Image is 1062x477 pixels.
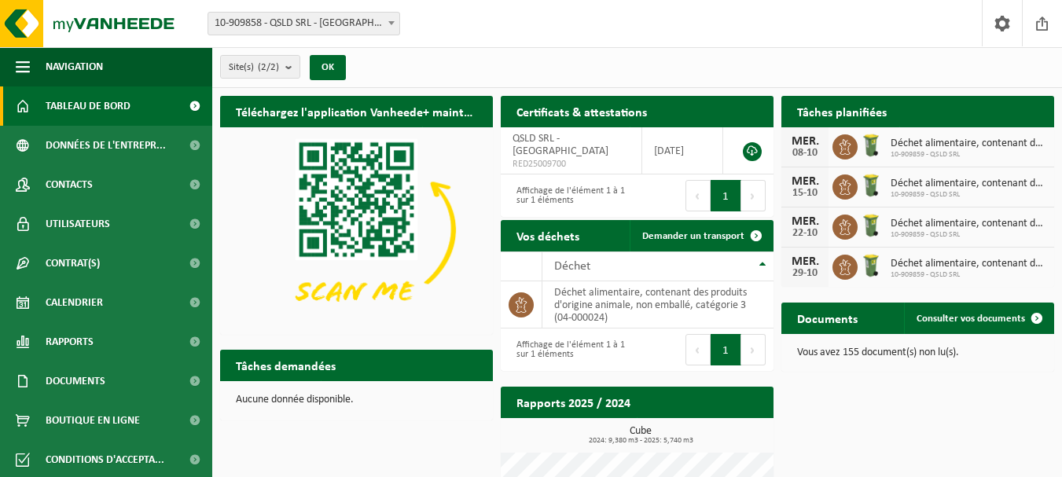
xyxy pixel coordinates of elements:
button: OK [310,55,346,80]
h2: Rapports 2025 / 2024 [501,387,646,417]
button: 1 [711,334,741,365]
a: Demander un transport [630,220,772,251]
span: Documents [46,361,105,401]
span: Déchet alimentaire, contenant des produits d'origine animale, non emballé, catég... [891,178,1046,190]
img: WB-0140-HPE-GN-50 [858,132,884,159]
span: 10-909858 - QSLD SRL - PLAINEVAUX [208,13,399,35]
div: MER. [789,215,821,228]
p: Vous avez 155 document(s) non lu(s). [797,347,1038,358]
span: 10-909859 - QSLD SRL [891,230,1046,240]
h3: Cube [509,426,774,445]
span: Demander un transport [642,231,744,241]
a: Consulter les rapports [637,417,772,449]
span: QSLD SRL - [GEOGRAPHIC_DATA] [513,133,608,157]
span: Contacts [46,165,93,204]
span: Boutique en ligne [46,401,140,440]
h2: Téléchargez l'application Vanheede+ maintenant! [220,96,493,127]
div: 08-10 [789,148,821,159]
span: 10-909859 - QSLD SRL [891,270,1046,280]
span: Données de l'entrepr... [46,126,166,165]
span: RED25009700 [513,158,630,171]
div: 22-10 [789,228,821,239]
img: WB-0140-HPE-GN-50 [858,212,884,239]
span: Consulter vos documents [917,314,1025,324]
span: Navigation [46,47,103,86]
button: Previous [685,334,711,365]
h2: Documents [781,303,873,333]
div: Affichage de l'élément 1 à 1 sur 1 éléments [509,332,630,367]
span: Rapports [46,322,94,361]
div: MER. [789,255,821,268]
td: [DATE] [642,127,724,174]
span: 10-909858 - QSLD SRL - PLAINEVAUX [208,12,400,35]
img: WB-0140-HPE-GN-50 [858,252,884,279]
span: Déchet alimentaire, contenant des produits d'origine animale, non emballé, catég... [891,218,1046,230]
button: Next [741,180,766,211]
span: 2024: 9,380 m3 - 2025: 5,740 m3 [509,437,774,445]
button: 1 [711,180,741,211]
img: WB-0140-HPE-GN-50 [858,172,884,199]
div: Affichage de l'élément 1 à 1 sur 1 éléments [509,178,630,213]
td: déchet alimentaire, contenant des produits d'origine animale, non emballé, catégorie 3 (04-000024) [542,281,774,328]
p: Aucune donnée disponible. [236,394,477,405]
span: Tableau de bord [46,86,130,126]
span: 10-909859 - QSLD SRL [891,150,1046,160]
img: Download de VHEPlus App [220,127,493,332]
button: Next [741,334,766,365]
h2: Certificats & attestations [501,96,663,127]
div: MER. [789,135,821,148]
div: 29-10 [789,268,821,279]
count: (2/2) [258,62,279,72]
span: Utilisateurs [46,204,110,244]
span: Déchet alimentaire, contenant des produits d'origine animale, non emballé, catég... [891,138,1046,150]
span: Site(s) [229,56,279,79]
h2: Vos déchets [501,220,595,251]
button: Site(s)(2/2) [220,55,300,79]
span: Contrat(s) [46,244,100,283]
h2: Tâches demandées [220,350,351,380]
div: MER. [789,175,821,188]
div: 15-10 [789,188,821,199]
span: Déchet alimentaire, contenant des produits d'origine animale, non emballé, catég... [891,258,1046,270]
h2: Tâches planifiées [781,96,902,127]
span: Calendrier [46,283,103,322]
a: Consulter vos documents [904,303,1053,334]
button: Previous [685,180,711,211]
span: 10-909859 - QSLD SRL [891,190,1046,200]
span: Déchet [554,260,590,273]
